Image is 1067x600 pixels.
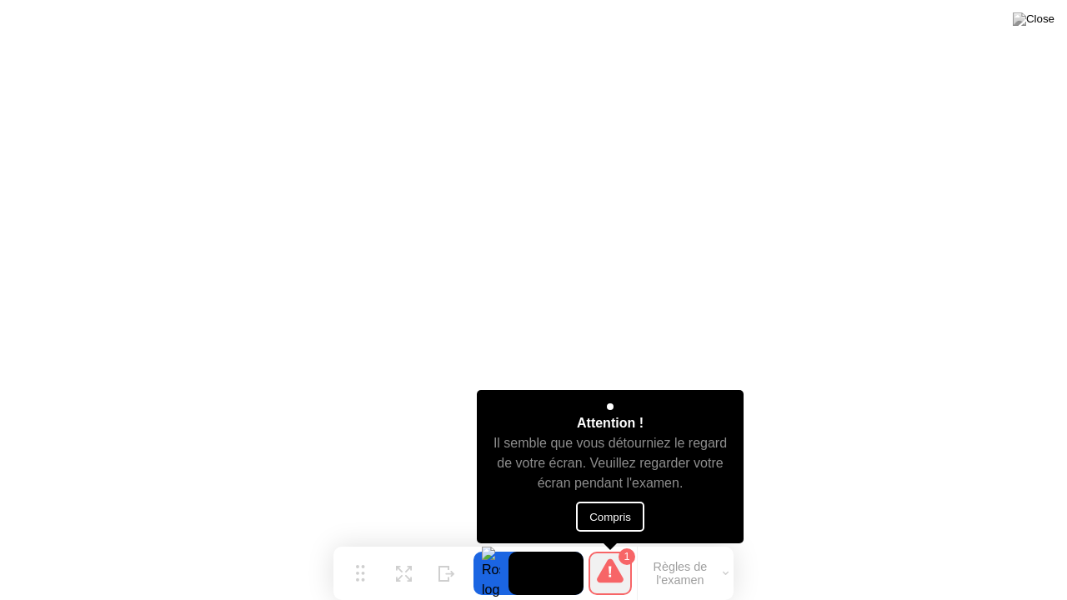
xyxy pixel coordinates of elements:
div: 1 [619,548,635,565]
img: Close [1013,12,1054,26]
button: Compris [576,502,644,532]
div: Attention ! [577,413,644,433]
div: Il semble que vous détourniez le regard de votre écran. Veuillez regarder votre écran pendant l'e... [492,433,729,493]
button: Règles de l'examen [638,559,734,587]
